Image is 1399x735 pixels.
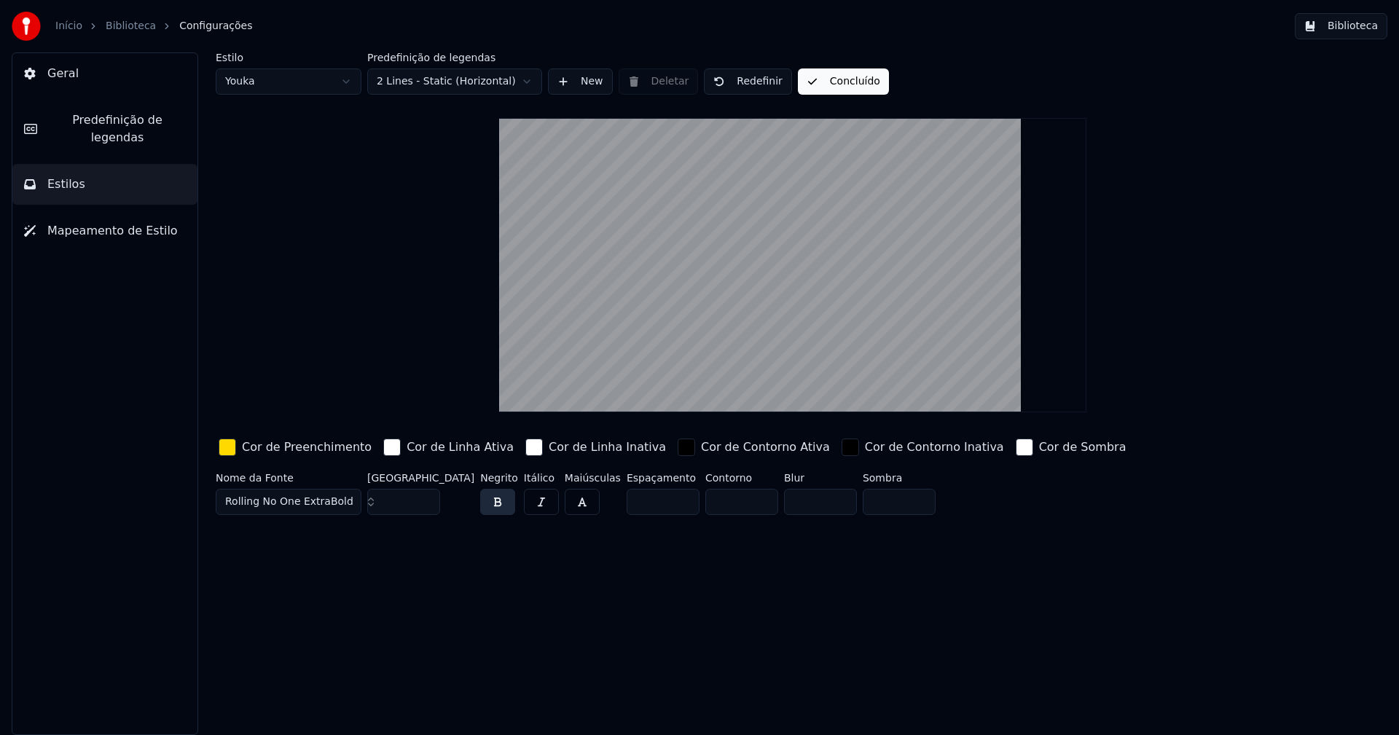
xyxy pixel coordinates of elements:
[407,439,514,456] div: Cor de Linha Ativa
[216,473,361,483] label: Nome da Fonte
[12,12,41,41] img: youka
[784,473,857,483] label: Blur
[216,52,361,63] label: Estilo
[524,473,559,483] label: Itálico
[701,439,830,456] div: Cor de Contorno Ativa
[1039,439,1126,456] div: Cor de Sombra
[49,111,186,146] span: Predefinição de legendas
[55,19,82,34] a: Início
[55,19,252,34] nav: breadcrumb
[12,100,197,158] button: Predefinição de legendas
[798,68,889,95] button: Concluído
[565,473,621,483] label: Maiúsculas
[1013,436,1129,459] button: Cor de Sombra
[225,495,353,509] span: Rolling No One ExtraBold
[216,436,375,459] button: Cor de Preenchimento
[367,473,474,483] label: [GEOGRAPHIC_DATA]
[47,65,79,82] span: Geral
[47,176,85,193] span: Estilos
[675,436,833,459] button: Cor de Contorno Ativa
[12,211,197,251] button: Mapeamento de Estilo
[704,68,792,95] button: Redefinir
[705,473,778,483] label: Contorno
[549,439,666,456] div: Cor de Linha Inativa
[106,19,156,34] a: Biblioteca
[480,473,518,483] label: Negrito
[12,53,197,94] button: Geral
[865,439,1004,456] div: Cor de Contorno Inativa
[839,436,1007,459] button: Cor de Contorno Inativa
[380,436,517,459] button: Cor de Linha Ativa
[47,222,178,240] span: Mapeamento de Estilo
[863,473,936,483] label: Sombra
[627,473,699,483] label: Espaçamento
[522,436,669,459] button: Cor de Linha Inativa
[548,68,613,95] button: New
[242,439,372,456] div: Cor de Preenchimento
[12,164,197,205] button: Estilos
[179,19,252,34] span: Configurações
[367,52,542,63] label: Predefinição de legendas
[1295,13,1387,39] button: Biblioteca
